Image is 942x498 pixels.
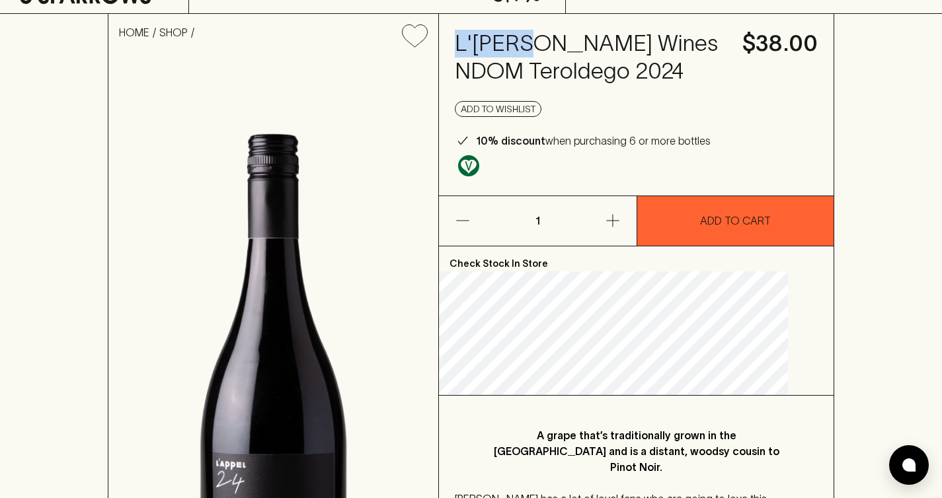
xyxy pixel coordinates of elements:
a: HOME [119,26,149,38]
h4: L'[PERSON_NAME] Wines NDOM Teroldego 2024 [455,30,726,85]
p: when purchasing 6 or more bottles [476,133,711,149]
img: Vegan [458,155,479,176]
h4: $38.00 [742,30,818,57]
p: ADD TO CART [700,213,771,229]
img: bubble-icon [902,458,916,472]
a: Made without the use of any animal products. [455,152,483,180]
button: ADD TO CART [637,196,834,246]
a: SHOP [159,26,188,38]
p: Check Stock In Store [439,246,834,271]
b: 10% discount [476,135,545,147]
button: Add to wishlist [397,19,433,53]
button: Add to wishlist [455,101,541,117]
p: 1 [522,196,553,246]
p: A grape that’s traditionally grown in the [GEOGRAPHIC_DATA] and is a distant, woodsy cousin to Pi... [481,427,791,475]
